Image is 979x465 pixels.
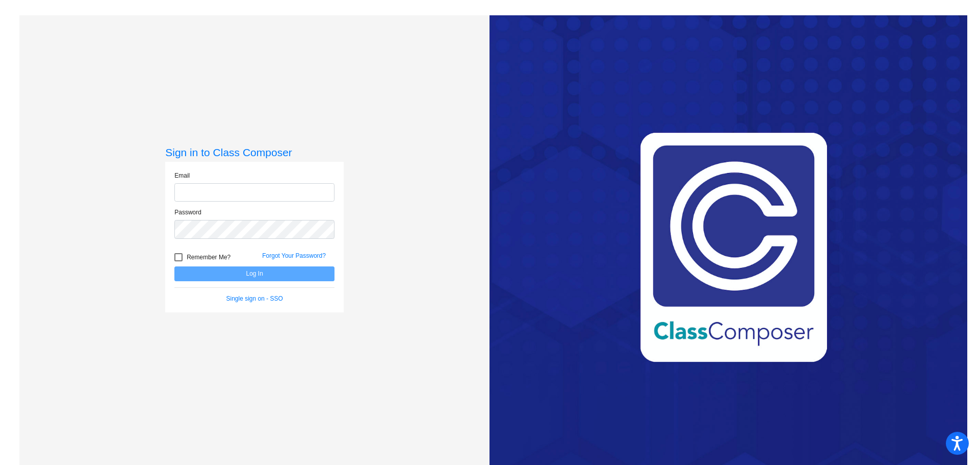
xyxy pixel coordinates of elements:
label: Password [174,208,201,217]
a: Single sign on - SSO [226,295,283,302]
button: Log In [174,266,334,281]
a: Forgot Your Password? [262,252,326,259]
h3: Sign in to Class Composer [165,146,344,159]
span: Remember Me? [187,251,230,263]
label: Email [174,171,190,180]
